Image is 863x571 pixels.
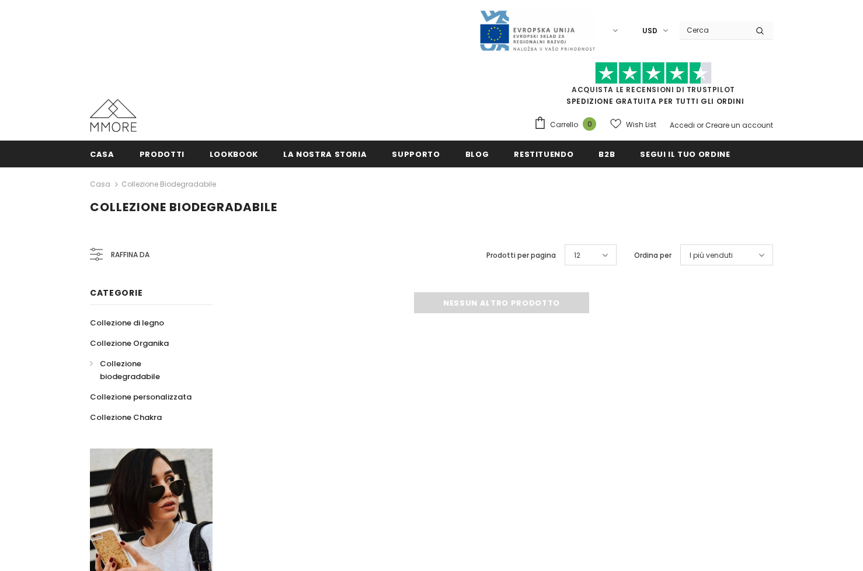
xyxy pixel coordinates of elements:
[598,141,615,167] a: B2B
[90,141,114,167] a: Casa
[697,120,704,130] span: or
[705,120,773,130] a: Creare un account
[534,116,602,134] a: Carrello 0
[140,141,185,167] a: Prodotti
[140,149,185,160] span: Prodotti
[514,141,573,167] a: Restituendo
[90,287,142,299] span: Categorie
[210,141,258,167] a: Lookbook
[670,120,695,130] a: Accedi
[90,99,137,132] img: Casi MMORE
[465,141,489,167] a: Blog
[283,149,367,160] span: La nostra storia
[634,250,671,261] label: Ordina per
[514,149,573,160] span: Restituendo
[640,141,730,167] a: Segui il tuo ordine
[583,117,596,131] span: 0
[486,250,556,261] label: Prodotti per pagina
[574,250,580,261] span: 12
[90,313,164,333] a: Collezione di legno
[479,25,596,35] a: Javni Razpis
[392,149,440,160] span: supporto
[598,149,615,160] span: B2B
[90,407,162,428] a: Collezione Chakra
[100,358,160,382] span: Collezione biodegradabile
[626,119,656,131] span: Wish List
[121,179,216,189] a: Collezione biodegradabile
[640,149,730,160] span: Segui il tuo ordine
[690,250,733,261] span: I più venduti
[90,412,162,423] span: Collezione Chakra
[90,387,192,407] a: Collezione personalizzata
[111,248,149,261] span: Raffina da
[90,199,277,215] span: Collezione biodegradabile
[90,353,200,387] a: Collezione biodegradabile
[90,391,192,402] span: Collezione personalizzata
[610,114,656,135] a: Wish List
[90,338,169,349] span: Collezione Organika
[90,317,164,328] span: Collezione di legno
[90,333,169,353] a: Collezione Organika
[392,141,440,167] a: supporto
[465,149,489,160] span: Blog
[210,149,258,160] span: Lookbook
[642,25,657,37] span: USD
[90,177,110,191] a: Casa
[680,22,747,38] input: Search Site
[595,62,712,85] img: Fidati di Pilot Stars
[550,119,578,131] span: Carrello
[479,9,596,52] img: Javni Razpis
[572,85,735,94] a: Acquista le recensioni di TrustPilot
[283,141,367,167] a: La nostra storia
[534,67,773,106] span: SPEDIZIONE GRATUITA PER TUTTI GLI ORDINI
[90,149,114,160] span: Casa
